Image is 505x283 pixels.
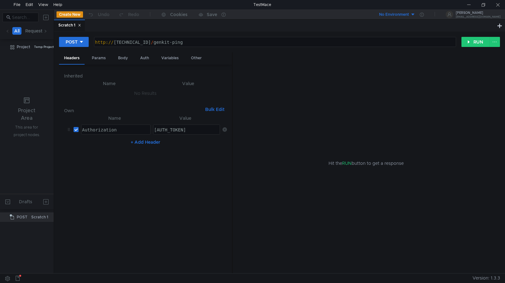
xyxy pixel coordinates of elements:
[79,114,151,122] th: Name
[19,198,32,205] div: Drafts
[34,42,54,52] div: Temp Project
[342,160,352,166] span: RUN
[87,52,111,64] div: Params
[151,114,220,122] th: Value
[371,9,415,20] button: No Environment
[83,10,114,19] button: Undo
[203,106,227,113] button: Bulk Edit
[17,212,27,222] span: POST
[69,80,150,87] th: Name
[134,90,157,96] nz-embed-empty: No Results
[461,37,490,47] button: RUN
[58,22,81,29] div: Scratch 1
[64,72,227,80] h6: Inherited
[456,11,501,14] div: [PERSON_NAME]
[329,160,404,167] span: Hit the button to get a response
[98,11,110,18] div: Undo
[56,11,83,18] button: Create New
[456,16,501,18] div: [EMAIL_ADDRESS][DOMAIN_NAME]
[59,52,85,65] div: Headers
[156,52,184,64] div: Variables
[12,27,21,35] button: All
[170,11,187,18] div: Cookies
[207,12,217,17] div: Save
[128,138,163,146] button: + Add Header
[135,52,154,64] div: Auth
[17,42,30,52] div: Project
[66,38,78,45] div: POST
[113,52,133,64] div: Body
[379,12,409,18] div: No Environment
[472,274,500,283] span: Version: 1.3.3
[12,14,35,21] input: Search...
[149,80,227,87] th: Value
[59,37,89,47] button: POST
[186,52,207,64] div: Other
[31,212,48,222] div: Scratch 1
[23,27,46,35] button: Requests
[114,10,144,19] button: Redo
[128,11,139,18] div: Redo
[64,107,203,114] h6: Own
